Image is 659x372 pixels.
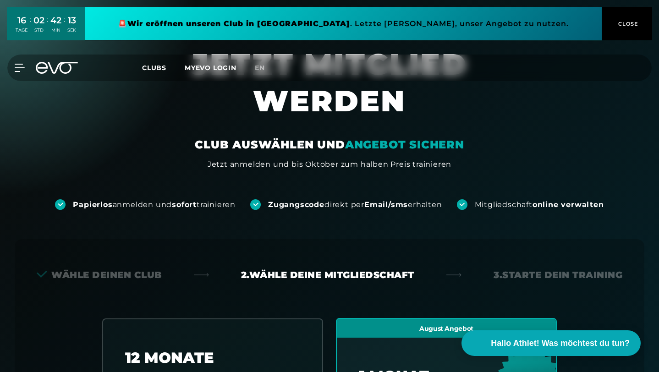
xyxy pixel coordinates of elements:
div: : [47,15,48,39]
div: 16 [16,14,27,27]
div: : [30,15,31,39]
a: en [255,63,276,73]
button: Hallo Athlet! Was möchtest du tun? [461,330,641,356]
div: Wähle deinen Club [37,268,162,281]
em: ANGEBOT SICHERN [345,138,464,151]
div: CLUB AUSWÄHLEN UND [195,137,464,152]
div: : [64,15,65,39]
div: 42 [50,14,61,27]
div: SEK [67,27,76,33]
strong: Email/sms [364,200,408,209]
strong: sofort [172,200,197,209]
span: Hallo Athlet! Was möchtest du tun? [491,337,630,350]
div: anmelden und trainieren [73,200,236,210]
div: direkt per erhalten [268,200,442,210]
a: MYEVO LOGIN [185,64,236,72]
div: MIN [50,27,61,33]
button: CLOSE [602,7,652,40]
strong: Zugangscode [268,200,324,209]
div: 2. Wähle deine Mitgliedschaft [241,268,414,281]
div: 02 [33,14,44,27]
div: 13 [67,14,76,27]
a: Clubs [142,63,185,72]
div: Mitgliedschaft [475,200,604,210]
h1: JETZT MITGLIED WERDEN [119,46,540,137]
strong: Papierlos [73,200,112,209]
div: Jetzt anmelden und bis Oktober zum halben Preis trainieren [208,159,451,170]
div: STD [33,27,44,33]
span: en [255,64,265,72]
span: CLOSE [616,20,638,28]
div: 3. Starte dein Training [494,268,622,281]
span: Clubs [142,64,166,72]
strong: online verwalten [533,200,604,209]
div: TAGE [16,27,27,33]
